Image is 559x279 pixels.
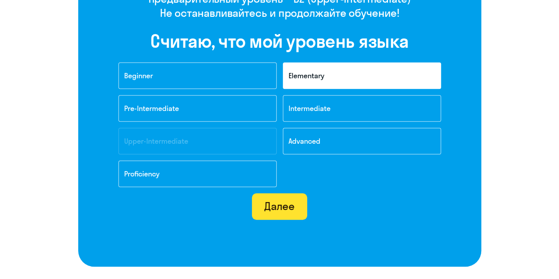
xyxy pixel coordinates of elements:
[124,104,179,113] span: Pre-Intermediate
[118,95,277,122] button: Pre-Intermediate
[289,137,320,145] span: Advanced
[118,161,277,187] button: Proficiency
[283,95,441,122] button: Intermediate
[148,6,411,20] h4: Не останавливайтесь и продолжайте обучение!
[124,71,153,80] span: Beginner
[118,62,277,89] button: Beginner
[150,31,409,52] h2: Cчитаю, что мой уровень языка
[264,199,295,213] div: Далее
[289,104,331,113] span: Intermediate
[124,169,160,178] span: Proficiency
[252,193,307,220] button: Далее
[283,128,441,154] button: Advanced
